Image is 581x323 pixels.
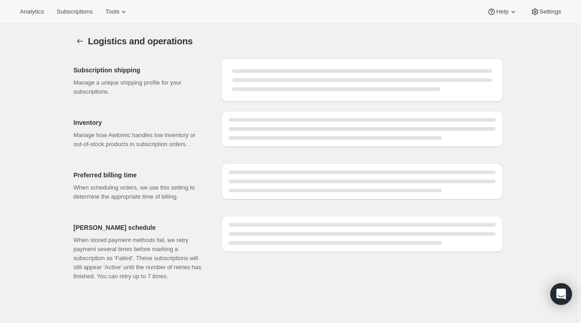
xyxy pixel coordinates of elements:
[74,35,86,47] button: Settings
[74,78,207,96] p: Manage a unique shipping profile for your subscriptions.
[56,8,93,15] span: Subscriptions
[100,5,134,18] button: Tools
[105,8,119,15] span: Tools
[74,236,207,281] p: When stored payment methods fail, we retry payment several times before marking a subscription as...
[74,183,207,201] p: When scheduling orders, we use this setting to determine the appropriate time of billing.
[20,8,44,15] span: Analytics
[74,223,207,232] h2: [PERSON_NAME] schedule
[14,5,49,18] button: Analytics
[550,283,572,305] div: Open Intercom Messenger
[51,5,98,18] button: Subscriptions
[74,171,207,180] h2: Preferred billing time
[539,8,561,15] span: Settings
[74,118,207,127] h2: Inventory
[74,131,207,149] p: Manage how Awtomic handles low inventory or out-of-stock products in subscription orders.
[496,8,508,15] span: Help
[482,5,523,18] button: Help
[525,5,567,18] button: Settings
[74,66,207,75] h2: Subscription shipping
[88,36,193,46] span: Logistics and operations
